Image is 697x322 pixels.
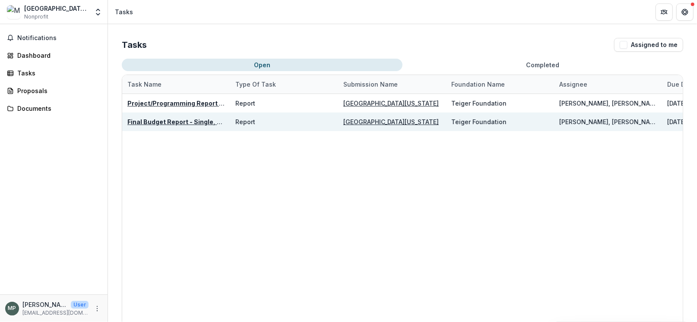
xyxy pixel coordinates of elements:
div: Teiger Foundation [451,117,507,126]
div: Assignee [554,80,592,89]
div: Submission Name [338,75,446,94]
span: Notifications [17,34,101,42]
div: Myrna Z. Pérez [8,306,16,311]
nav: breadcrumb [111,6,136,18]
div: Documents [17,104,97,113]
p: [EMAIL_ADDRESS][DOMAIN_NAME] [22,309,89,317]
div: Tasks [17,69,97,78]
div: [GEOGRAPHIC_DATA][US_STATE] [24,4,89,13]
div: Task Name [122,75,230,94]
div: Type of Task [230,75,338,94]
button: More [92,303,102,314]
button: Open [122,59,402,71]
p: [PERSON_NAME] [22,300,67,309]
a: Final Budget Report - Single, Hosting, R+D [127,118,258,125]
span: Nonprofit [24,13,48,21]
div: Assignee [554,75,662,94]
div: Task Name [122,80,167,89]
a: [GEOGRAPHIC_DATA][US_STATE] [343,118,439,125]
div: [DATE] [667,99,687,108]
button: Notifications [3,31,104,45]
button: Open entity switcher [92,3,104,21]
button: Get Help [676,3,694,21]
button: Completed [402,59,683,71]
img: Museo de Arte de Puerto Rico [7,5,21,19]
a: Dashboard [3,48,104,63]
div: Dashboard [17,51,97,60]
a: [GEOGRAPHIC_DATA][US_STATE] [343,100,439,107]
div: [PERSON_NAME], [PERSON_NAME] [559,99,657,108]
div: Report [235,99,255,108]
button: Assigned to me [614,38,683,52]
div: Type of Task [230,80,281,89]
div: Foundation Name [446,75,554,94]
h2: Tasks [122,40,147,50]
div: Report [235,117,255,126]
a: Documents [3,101,104,116]
div: Tasks [115,7,133,16]
div: [PERSON_NAME], [PERSON_NAME] [559,117,657,126]
div: Submission Name [338,80,403,89]
a: Proposals [3,84,104,98]
div: [DATE] [667,117,687,126]
p: User [71,301,89,309]
div: Foundation Name [446,80,510,89]
a: Project/Programming Report - Conversation [127,100,266,107]
div: Proposals [17,86,97,95]
a: Tasks [3,66,104,80]
button: Partners [656,3,673,21]
div: Teiger Foundation [451,99,507,108]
